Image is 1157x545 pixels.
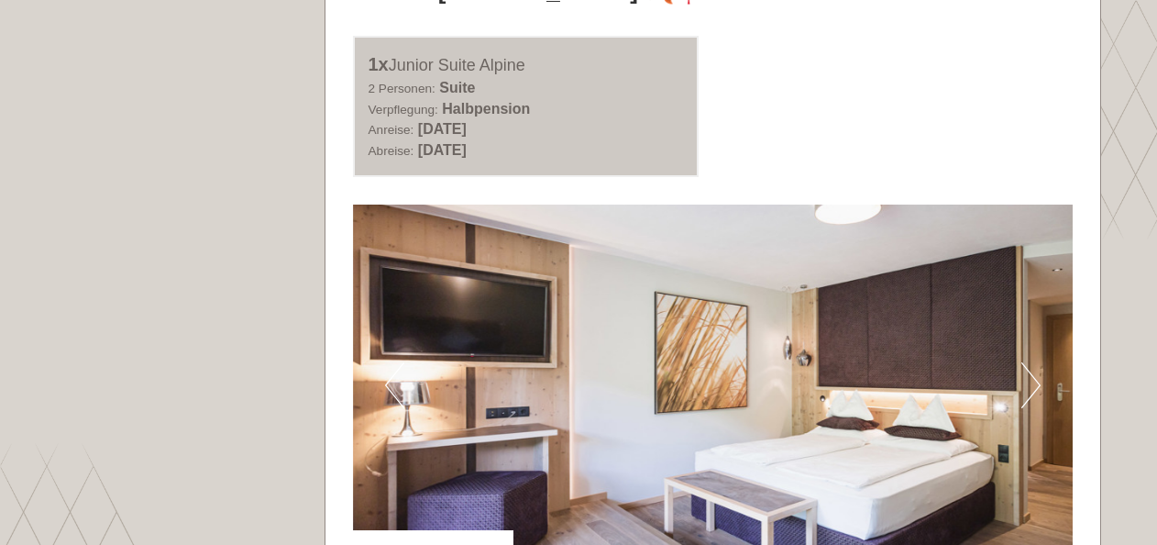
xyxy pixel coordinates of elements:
div: Junior Suite Alpine [369,51,684,78]
small: Abreise: [369,144,414,158]
b: Suite [439,80,475,95]
b: Halbpension [442,101,530,117]
small: Verpflegung: [369,103,438,117]
small: Anreise: [369,123,414,137]
b: [DATE] [418,142,467,158]
button: Previous [385,362,404,408]
b: [DATE] [418,121,467,137]
b: 1x [369,54,389,74]
button: Next [1021,362,1041,408]
small: 2 Personen: [369,82,435,95]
